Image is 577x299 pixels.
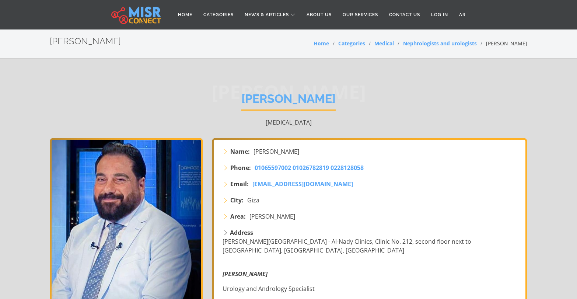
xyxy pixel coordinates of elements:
[223,284,518,293] p: Urology and Andrology Specialist
[247,196,259,205] span: Giza
[230,180,249,188] strong: Email:
[230,163,251,172] strong: Phone:
[230,229,253,237] strong: Address
[384,8,426,22] a: Contact Us
[241,92,336,111] h1: [PERSON_NAME]
[253,147,299,156] span: [PERSON_NAME]
[403,40,477,47] a: Nephrologists and urologists
[245,11,289,18] span: News & Articles
[249,212,295,221] span: [PERSON_NAME]
[255,164,364,172] span: 01065597002 01026782819 0228128058
[111,6,161,24] img: main.misr_connect
[301,8,337,22] a: About Us
[337,8,384,22] a: Our Services
[230,147,250,156] strong: Name:
[426,8,454,22] a: Log in
[338,40,365,47] a: Categories
[477,39,527,47] li: [PERSON_NAME]
[454,8,471,22] a: AR
[198,8,239,22] a: Categories
[252,180,353,188] a: [EMAIL_ADDRESS][DOMAIN_NAME]
[223,270,267,278] em: [PERSON_NAME]
[239,8,301,22] a: News & Articles
[50,36,121,47] h2: [PERSON_NAME]
[255,163,364,172] a: 01065597002 01026782819 0228128058
[374,40,394,47] a: Medical
[314,40,329,47] a: Home
[223,237,471,254] span: [PERSON_NAME][GEOGRAPHIC_DATA] - Al-Nady Clinics, Clinic No. 212, second floor next to [GEOGRAPHI...
[252,180,353,188] span: [EMAIL_ADDRESS][DOMAIN_NAME]
[172,8,198,22] a: Home
[50,118,527,127] p: [MEDICAL_DATA]
[230,196,244,205] strong: City:
[230,212,246,221] strong: Area:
